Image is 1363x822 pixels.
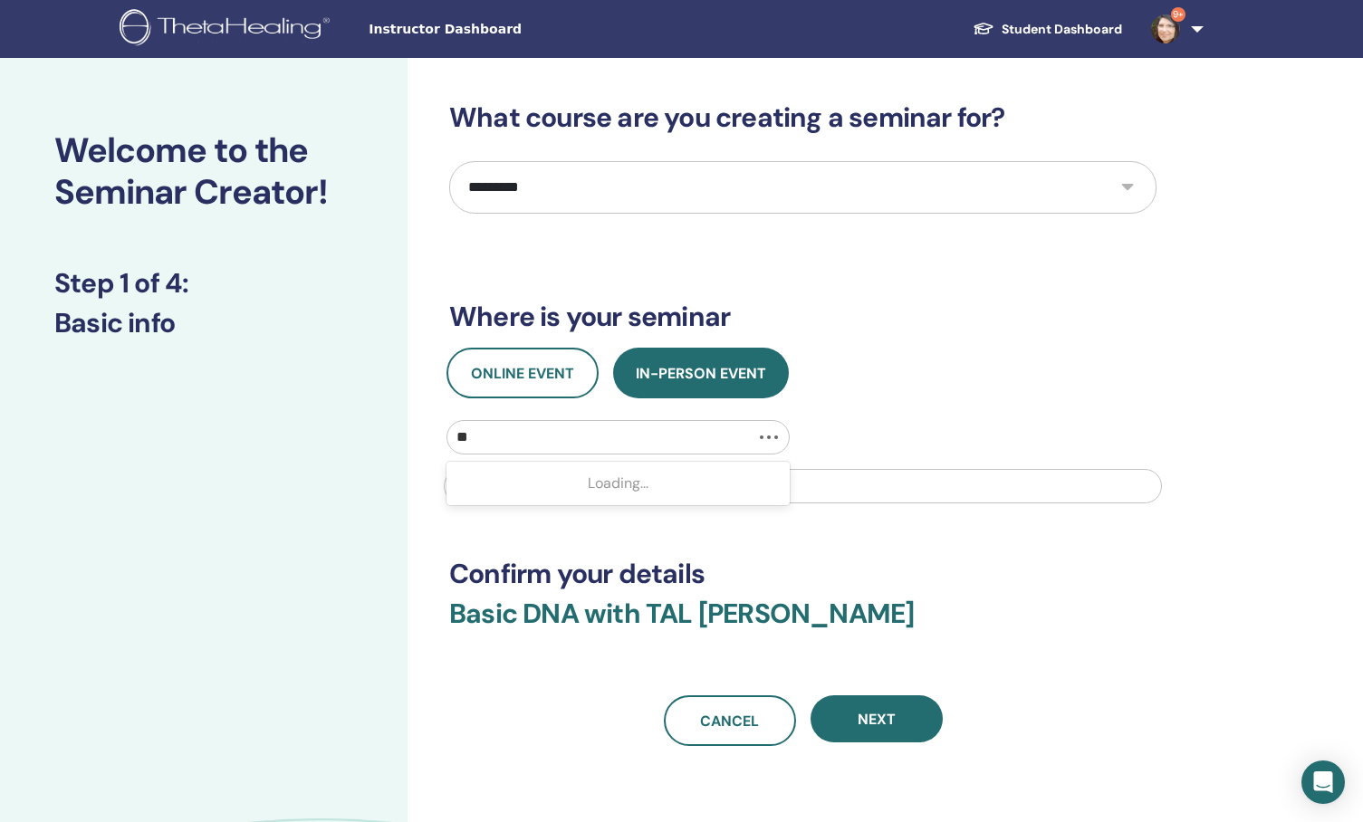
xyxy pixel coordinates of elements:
div: Open Intercom Messenger [1301,760,1345,804]
h3: Where is your seminar [449,301,1157,333]
div: Loading... [446,465,790,502]
button: In-Person Event [613,348,789,398]
h3: What course are you creating a seminar for? [449,101,1157,134]
span: Instructor Dashboard [369,20,640,39]
button: Next [811,695,943,742]
h2: Welcome to the Seminar Creator! [54,130,353,213]
span: Online Event [471,364,574,383]
h3: Basic DNA with TAL [PERSON_NAME] [449,597,1157,652]
span: In-Person Event [636,364,766,383]
a: Student Dashboard [958,13,1137,46]
img: logo.png [120,9,336,50]
h3: Basic info [54,307,353,339]
span: 9+ [1171,7,1185,22]
a: Cancel [664,695,796,746]
img: graduation-cap-white.svg [973,21,994,36]
img: default.jpg [1151,14,1180,43]
h3: Step 1 of 4 : [54,267,353,300]
h3: Confirm your details [449,558,1157,590]
button: Online Event [446,348,599,398]
span: Cancel [700,712,759,731]
span: Next [858,710,896,729]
